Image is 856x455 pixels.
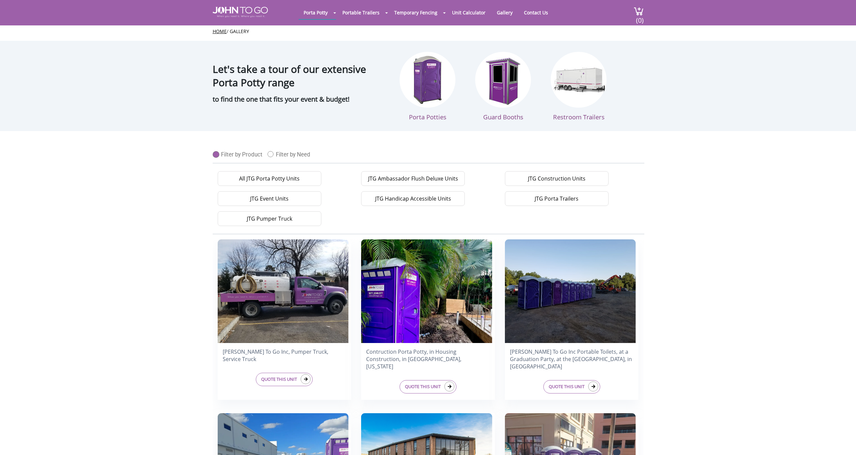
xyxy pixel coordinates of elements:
[551,52,607,108] img: Restroon Trailers
[299,6,333,19] a: Porta Potty
[505,346,639,372] h4: [PERSON_NAME] To Go Inc Portable Toilets, at a Graduation Party, at the [GEOGRAPHIC_DATA], in [GE...
[218,191,321,206] a: JTG Event Units
[218,211,321,226] a: JTG Pumper Truck
[213,28,227,34] a: Home
[475,52,531,108] img: Guard booths
[483,113,523,121] span: Guard Booths
[400,52,455,108] img: Porta Potties
[551,52,607,121] a: Restroom Trailers
[213,28,644,35] ul: /
[553,113,605,121] span: Restroom Trailers
[361,171,465,186] a: JTG Ambassador Flush Deluxe Units
[389,6,442,19] a: Temporary Fencing
[505,171,609,186] a: JTG Construction Units
[829,428,856,455] button: Live Chat
[213,7,268,17] img: JOHN to go
[213,47,387,89] h1: Let's take a tour of our extensive Porta Potty range
[337,6,385,19] a: Portable Trailers
[218,346,351,364] h4: [PERSON_NAME] To Go Inc, Pumper Truck, Service Truck
[400,52,455,121] a: Porta Potties
[475,52,531,121] a: Guard Booths
[400,380,456,393] a: QUOTE THIS UNIT
[218,171,321,186] a: All JTG Porta Potty Units
[213,148,267,158] a: Filter by Product
[636,10,644,25] span: (0)
[505,191,609,206] a: JTG Porta Trailers
[634,7,644,16] img: cart a
[230,28,249,34] a: Gallery
[519,6,553,19] a: Contact Us
[492,6,518,19] a: Gallery
[447,6,491,19] a: Unit Calculator
[361,346,495,372] h4: Contruction Porta Potty, in Housing Construction, in [GEOGRAPHIC_DATA], [US_STATE]
[256,373,313,386] a: QUOTE THIS UNIT
[213,93,387,106] p: to find the one that fits your event & budget!
[409,113,446,121] span: Porta Potties
[361,191,465,206] a: JTG Handicap Accessible Units
[267,148,315,158] a: Filter by Need
[543,380,600,393] a: QUOTE THIS UNIT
